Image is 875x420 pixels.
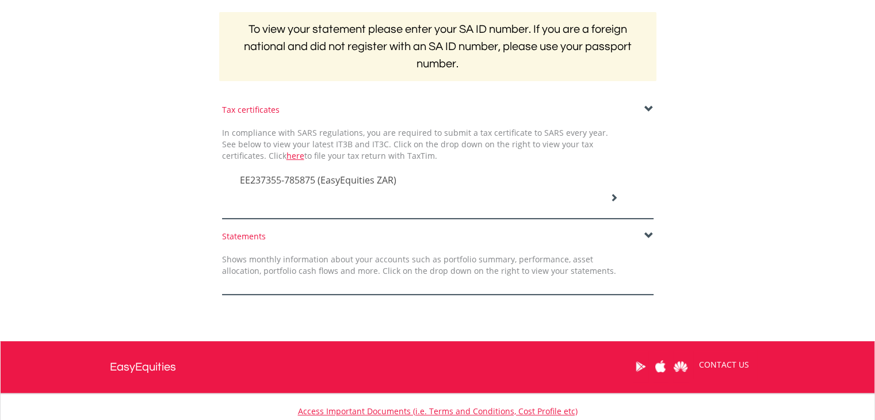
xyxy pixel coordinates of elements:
[240,174,396,186] span: EE237355-785875 (EasyEquities ZAR)
[110,341,176,393] a: EasyEquities
[671,349,691,384] a: Huawei
[269,150,437,161] span: Click to file your tax return with TaxTim.
[298,406,578,417] a: Access Important Documents (i.e. Terms and Conditions, Cost Profile etc)
[219,12,656,81] h2: To view your statement please enter your SA ID number. If you are a foreign national and did not ...
[631,349,651,384] a: Google Play
[213,254,625,277] div: Shows monthly information about your accounts such as portfolio summary, performance, asset alloc...
[222,104,654,116] div: Tax certificates
[286,150,304,161] a: here
[651,349,671,384] a: Apple
[691,349,757,381] a: CONTACT US
[222,231,654,242] div: Statements
[222,127,608,161] span: In compliance with SARS regulations, you are required to submit a tax certificate to SARS every y...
